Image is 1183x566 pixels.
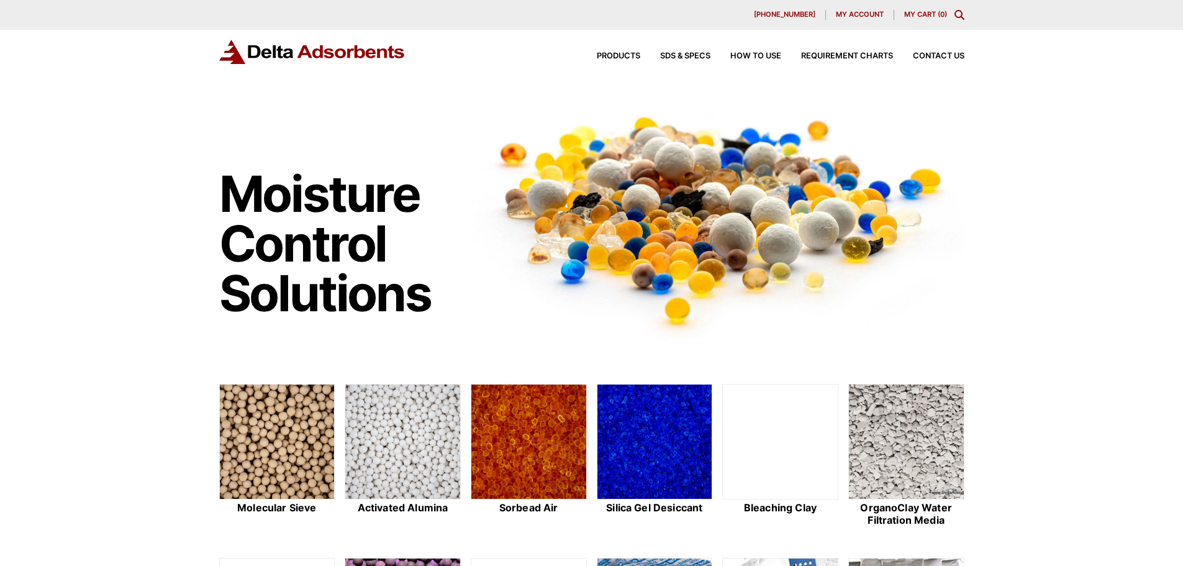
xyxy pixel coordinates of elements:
a: OrganoClay Water Filtration Media [848,384,964,528]
span: Products [597,52,640,60]
img: Image [471,94,964,344]
a: Contact Us [893,52,964,60]
div: Toggle Modal Content [954,10,964,20]
a: How to Use [710,52,781,60]
h1: Moisture Control Solutions [219,169,459,318]
h2: Silica Gel Desiccant [597,502,713,514]
a: Bleaching Clay [722,384,838,528]
span: Contact Us [913,52,964,60]
a: Products [577,52,640,60]
a: SDS & SPECS [640,52,710,60]
img: Delta Adsorbents [219,40,406,64]
span: 0 [940,10,945,19]
a: Activated Alumina [345,384,461,528]
a: My account [826,10,894,20]
span: Requirement Charts [801,52,893,60]
h2: Sorbead Air [471,502,587,514]
span: [PHONE_NUMBER] [754,11,815,18]
h2: OrganoClay Water Filtration Media [848,502,964,526]
span: My account [836,11,884,18]
a: Molecular Sieve [219,384,335,528]
h2: Bleaching Clay [722,502,838,514]
h2: Molecular Sieve [219,502,335,514]
a: My Cart (0) [904,10,947,19]
h2: Activated Alumina [345,502,461,514]
a: Silica Gel Desiccant [597,384,713,528]
a: Sorbead Air [471,384,587,528]
span: How to Use [730,52,781,60]
a: [PHONE_NUMBER] [744,10,826,20]
a: Requirement Charts [781,52,893,60]
span: SDS & SPECS [660,52,710,60]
